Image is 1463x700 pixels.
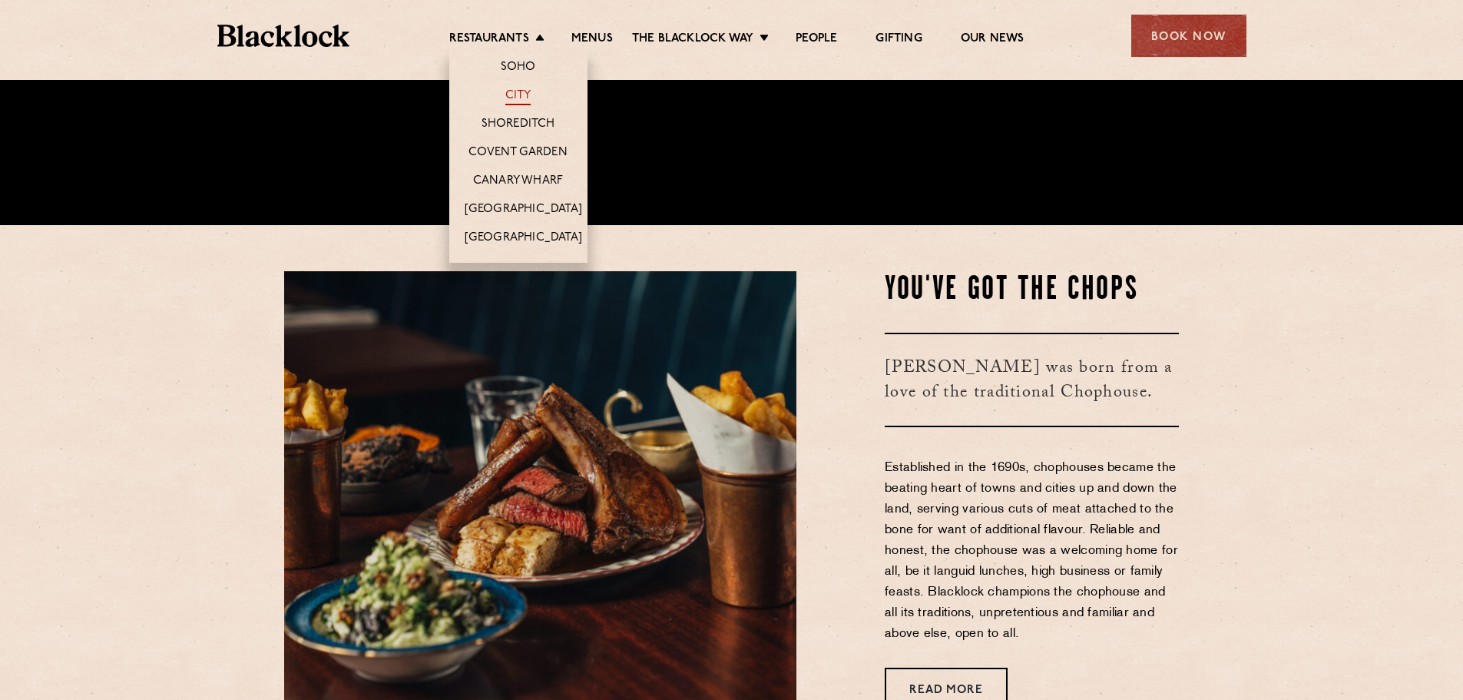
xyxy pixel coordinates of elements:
h2: You've Got The Chops [885,271,1179,310]
div: Book Now [1131,15,1246,57]
a: [GEOGRAPHIC_DATA] [465,202,582,219]
a: [GEOGRAPHIC_DATA] [465,231,582,247]
a: Menus [571,32,613,48]
a: Canary Wharf [473,174,563,191]
a: Soho [501,60,536,77]
a: Covent Garden [468,145,568,162]
img: BL_Textured_Logo-footer-cropped.svg [217,25,350,47]
a: Our News [961,32,1024,48]
a: The Blacklock Way [632,32,753,48]
a: City [505,88,531,105]
h3: [PERSON_NAME] was born from a love of the traditional Chophouse. [885,333,1179,427]
a: People [796,32,837,48]
p: Established in the 1690s, chophouses became the beating heart of towns and cities up and down the... [885,458,1179,645]
a: Gifting [875,32,922,48]
a: Restaurants [449,32,529,48]
a: Shoreditch [482,117,555,134]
